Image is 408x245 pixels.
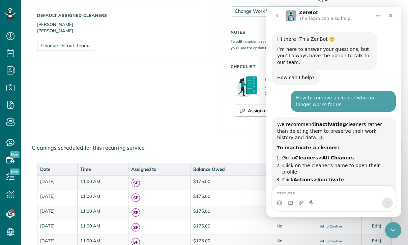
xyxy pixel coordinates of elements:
span: New [10,169,20,175]
td: $175.00 [190,220,264,235]
td: 11:00 AM [77,220,128,235]
b: Actions [27,170,47,176]
span: SF [132,223,140,232]
td: [DATE] [37,220,77,235]
td: 11:00 AM [77,205,128,220]
button: Gif picker [21,193,27,199]
div: Balance Owed [193,166,261,173]
div: Date [40,166,75,173]
h5: Notes [231,30,392,34]
td: [DATE] [37,190,77,205]
a: Edit [372,223,380,228]
div: Time [80,166,125,173]
button: Start recording [43,193,48,199]
div: We recommend cleaners rather than deleting them to preserve their work history and data. [11,115,124,134]
td: $175.00 [190,205,264,220]
td: [DATE] [37,205,77,220]
li: Click on the cleaner's name to open their profile [16,156,124,168]
span: SF [132,208,140,217]
b: Inactivate [51,170,78,176]
button: Upload attachment [32,193,37,199]
button: Send a message… [116,191,126,202]
li: Go to > [16,148,124,154]
a: Change Default Team.. [37,41,94,51]
b: Cleaners [29,148,52,154]
div: Assigned to [131,166,187,173]
td: 11:00 AM [77,190,128,205]
a: Edit [372,238,380,243]
small: To edit notes on this recurring service please open any appointment and add your note there - you... [231,39,390,50]
b: inactivating [48,115,80,120]
td: $175.00 [190,175,264,190]
td: [DATE] [37,175,77,190]
iframe: Intercom live chat [385,222,401,238]
h5: Checklist [231,64,392,69]
span: SF [132,179,140,187]
td: No [264,190,294,205]
li: Click > [16,170,124,176]
td: | [361,220,391,235]
li: [PERSON_NAME] [37,28,199,34]
td: 11:00 AM [77,175,128,190]
textarea: Message… [6,179,129,191]
td: No [264,205,294,220]
li: Confirm in the pop-up window [16,178,124,184]
span: SF [132,193,140,202]
td: $175.00 [190,190,264,205]
span: New [10,151,20,158]
td: No [264,175,294,190]
a: Change Work Items & Custom Fields.. [231,6,320,17]
span: Yet to Confirm [314,225,342,228]
b: All Cleaners [56,148,87,154]
span: Yet to Confirm [314,240,342,243]
a: Source reference 8868620: [52,129,58,134]
b: To inactivate a cleaner: [11,138,73,144]
td: No [264,220,294,235]
h5: Default Assigned Cleaners [37,13,199,18]
iframe: Intercom live chat [266,7,401,217]
div: Cleanings scheduled for this recurring service [26,139,403,157]
button: Emoji picker [10,193,16,199]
